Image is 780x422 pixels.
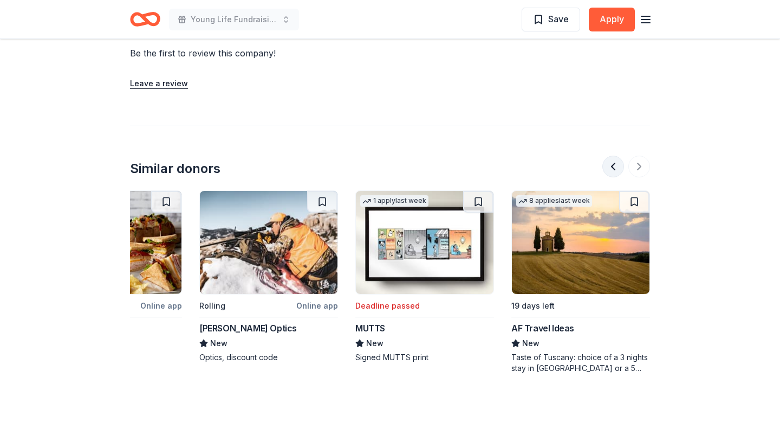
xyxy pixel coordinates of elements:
[511,190,650,374] a: Image for AF Travel Ideas8 applieslast week19 days leftAF Travel IdeasNewTaste of Tuscany: choice...
[522,337,539,350] span: New
[169,9,299,30] button: Young Life Fundraising Banquet
[516,195,592,207] div: 8 applies last week
[360,195,428,207] div: 1 apply last week
[589,8,635,31] button: Apply
[522,8,580,31] button: Save
[130,77,188,90] button: Leave a review
[199,352,338,363] div: Optics, discount code
[366,337,383,350] span: New
[200,191,337,294] img: Image for Burris Optics
[191,13,277,26] span: Young Life Fundraising Banquet
[199,322,297,335] div: [PERSON_NAME] Optics
[130,47,407,60] div: Be the first to review this company!
[355,299,420,312] div: Deadline passed
[199,299,225,312] div: Rolling
[511,322,574,335] div: AF Travel Ideas
[210,337,227,350] span: New
[511,299,555,312] div: 19 days left
[199,190,338,363] a: Image for Burris OpticsRollingOnline app[PERSON_NAME] OpticsNewOptics, discount code
[140,299,182,312] div: Online app
[355,190,494,363] a: Image for MUTTS1 applylast weekDeadline passedMUTTSNewSigned MUTTS print
[355,352,494,363] div: Signed MUTTS print
[512,191,649,294] img: Image for AF Travel Ideas
[296,299,338,312] div: Online app
[548,12,569,26] span: Save
[130,160,220,177] div: Similar donors
[511,352,650,374] div: Taste of Tuscany: choice of a 3 nights stay in [GEOGRAPHIC_DATA] or a 5 night stay in [GEOGRAPHIC...
[356,191,493,294] img: Image for MUTTS
[355,322,385,335] div: MUTTS
[130,7,160,32] a: Home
